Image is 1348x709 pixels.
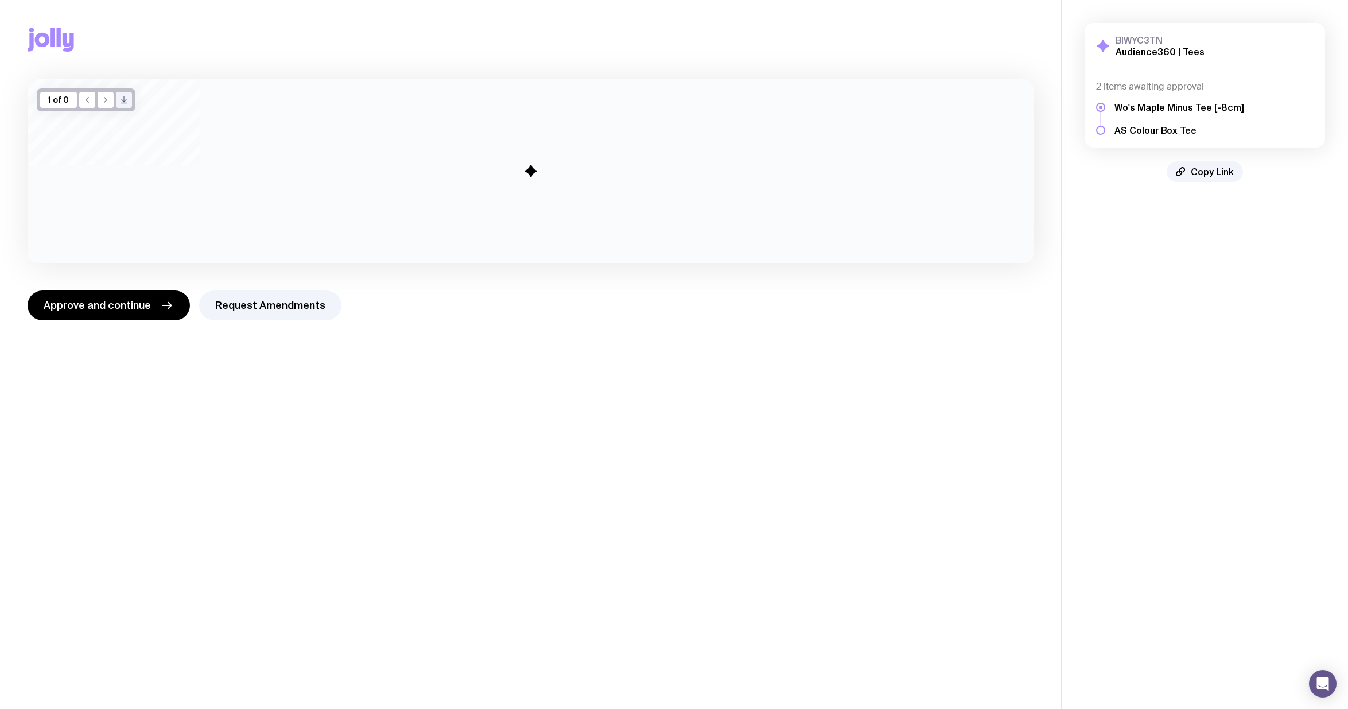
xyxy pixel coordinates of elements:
[28,290,190,320] button: Approve and continue
[1167,161,1243,182] button: Copy Link
[199,290,341,320] button: Request Amendments
[1191,166,1234,177] span: Copy Link
[1114,102,1244,113] h5: Wo's Maple Minus Tee [-8cm]
[116,92,132,108] button: />/>
[1116,34,1205,46] h3: BIWYC3TN
[40,92,77,108] div: 1 of 0
[1114,125,1244,136] h5: AS Colour Box Tee
[1116,46,1205,57] h2: Audience360 | Tees
[44,299,151,312] span: Approve and continue
[1309,670,1337,698] div: Open Intercom Messenger
[121,97,127,103] g: /> />
[1096,81,1314,92] h4: 2 items awaiting approval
